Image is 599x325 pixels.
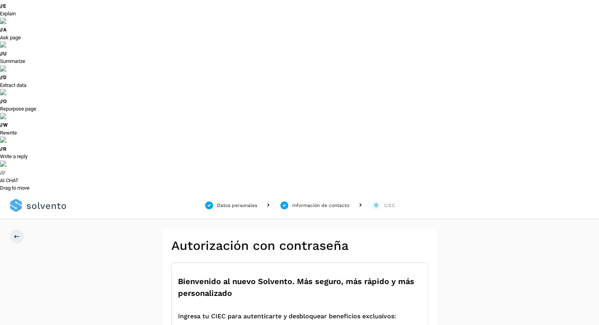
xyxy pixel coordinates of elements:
[178,312,396,321] span: Ingresa tu CIEC para autenticarte y desbloquear beneficios exclusivos:
[384,202,395,209] div: CIEC
[292,202,349,209] div: Información de contacto
[178,275,421,299] span: Bienvenido al nuevo Solvento. Más seguro, más rápido y más personalizado
[171,238,428,253] h2: Autorización con contraseña
[217,202,257,209] div: Datos personales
